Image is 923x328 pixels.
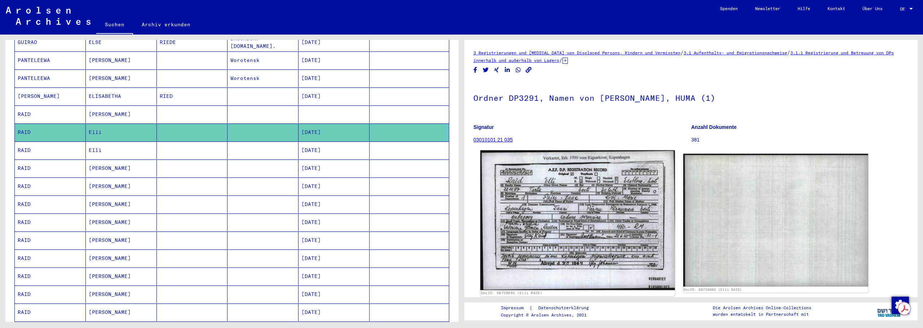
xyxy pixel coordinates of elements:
a: DocID: 68739092 (Elli RAID) [481,291,542,295]
button: Share on Twitter [482,66,490,75]
button: Share on Xing [493,66,500,75]
mat-cell: RAID [15,268,86,285]
mat-cell: [PERSON_NAME] [86,105,157,123]
b: Anzahl Dokumente [691,124,737,130]
a: Suchen [96,16,133,35]
img: 001.jpg [480,150,675,290]
mat-cell: [PERSON_NAME] [86,214,157,231]
mat-cell: ELSE [86,33,157,51]
mat-cell: RAID [15,286,86,303]
p: wurden entwickelt in Partnerschaft mit [713,311,811,318]
div: | [501,304,597,312]
button: Share on WhatsApp [515,66,522,75]
mat-cell: [DATE] [299,304,370,321]
mat-cell: [DATE] [299,286,370,303]
mat-cell: BRUCKDORF [DOMAIN_NAME]. [228,33,299,51]
span: / [680,49,684,56]
img: Arolsen_neg.svg [6,7,90,25]
span: DE [900,6,908,12]
button: Share on Facebook [472,66,479,75]
mat-cell: [PERSON_NAME] [86,250,157,267]
mat-cell: [DATE] [299,268,370,285]
mat-cell: [PERSON_NAME] [86,69,157,87]
mat-cell: [PERSON_NAME] [15,87,86,105]
mat-cell: RAID [15,159,86,177]
mat-cell: RAID [15,214,86,231]
a: Archiv erkunden [133,16,199,33]
mat-cell: [PERSON_NAME] [86,178,157,195]
mat-cell: PANTELEEWA [15,51,86,69]
mat-cell: RAID [15,304,86,321]
mat-cell: [PERSON_NAME] [86,268,157,285]
mat-cell: [DATE] [299,159,370,177]
span: / [787,49,790,56]
mat-cell: [DATE] [299,214,370,231]
mat-cell: RIEDE [157,33,228,51]
mat-cell: [DATE] [299,87,370,105]
img: 002.jpg [683,154,869,287]
mat-cell: GUIRAO [15,33,86,51]
mat-cell: Elli [86,141,157,159]
mat-cell: [PERSON_NAME] [86,232,157,249]
a: Impressum [501,304,529,312]
mat-cell: [DATE] [299,196,370,213]
mat-cell: Worotensk [228,69,299,87]
mat-cell: PANTELEEWA [15,69,86,87]
mat-cell: ELISABETHA [86,87,157,105]
h1: Ordner DP3291, Namen von [PERSON_NAME], HUMA (1) [473,81,909,113]
mat-cell: [DATE] [299,250,370,267]
mat-cell: Elli [86,123,157,141]
b: Signatur [473,124,494,130]
mat-cell: [DATE] [299,51,370,69]
mat-cell: RIED [157,87,228,105]
a: Datenschutzerklärung [533,304,597,312]
img: Zustimmung ändern [892,297,909,314]
mat-cell: [DATE] [299,33,370,51]
mat-cell: RAID [15,105,86,123]
span: / [559,57,562,63]
button: Share on LinkedIn [504,66,511,75]
mat-cell: RAÍD [15,196,86,213]
mat-cell: RAID [15,250,86,267]
img: yv_logo.png [876,302,903,320]
mat-cell: [DATE] [299,178,370,195]
mat-cell: [PERSON_NAME] [86,196,157,213]
mat-cell: RAID [15,123,86,141]
mat-cell: RAID [15,232,86,249]
mat-cell: [PERSON_NAME] [86,159,157,177]
a: 3 Registrierungen und [MEDICAL_DATA] von Displaced Persons, Kindern und Vermissten [473,50,680,55]
mat-cell: [PERSON_NAME] [86,51,157,69]
mat-cell: [DATE] [299,123,370,141]
p: Die Arolsen Archives Online-Collections [713,305,811,311]
button: Copy link [525,66,533,75]
mat-cell: [PERSON_NAME] [86,304,157,321]
p: Copyright © Arolsen Archives, 2021 [501,312,597,318]
a: 03010101 21 035 [473,137,513,143]
a: 3.1 Aufenthalts- und Emigrationsnachweise [684,50,787,55]
mat-cell: Worotensk [228,51,299,69]
a: DocID: 68739092 (Elli RAID) [684,288,742,292]
mat-cell: [PERSON_NAME] [86,286,157,303]
mat-cell: RAID [15,141,86,159]
p: 381 [691,136,909,144]
mat-cell: RAID [15,178,86,195]
mat-cell: [DATE] [299,232,370,249]
mat-cell: [DATE] [299,69,370,87]
mat-cell: [DATE] [299,141,370,159]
